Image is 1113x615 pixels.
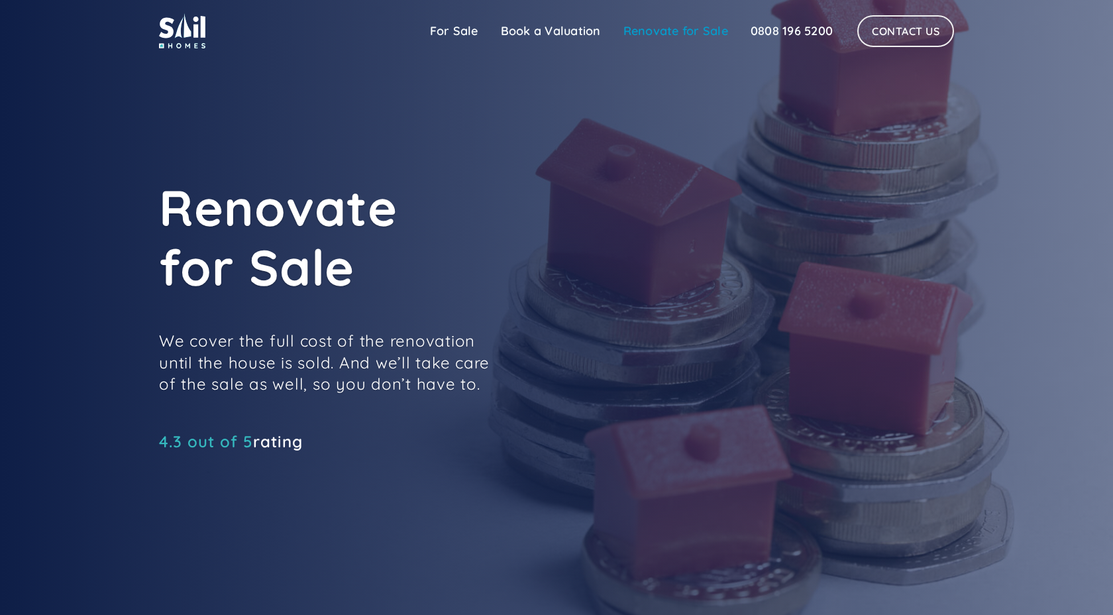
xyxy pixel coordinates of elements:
[159,178,755,297] h1: Renovate for Sale
[739,18,844,44] a: 0808 196 5200
[857,15,954,47] a: Contact Us
[419,18,490,44] a: For Sale
[159,455,358,471] iframe: Customer reviews powered by Trustpilot
[490,18,612,44] a: Book a Valuation
[159,435,303,448] div: rating
[612,18,739,44] a: Renovate for Sale
[159,435,303,448] a: 4.3 out of 5rating
[159,330,490,394] p: We cover the full cost of the renovation until the house is sold. And we’ll take care of the sale...
[159,13,205,48] img: sail home logo
[159,431,253,451] span: 4.3 out of 5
